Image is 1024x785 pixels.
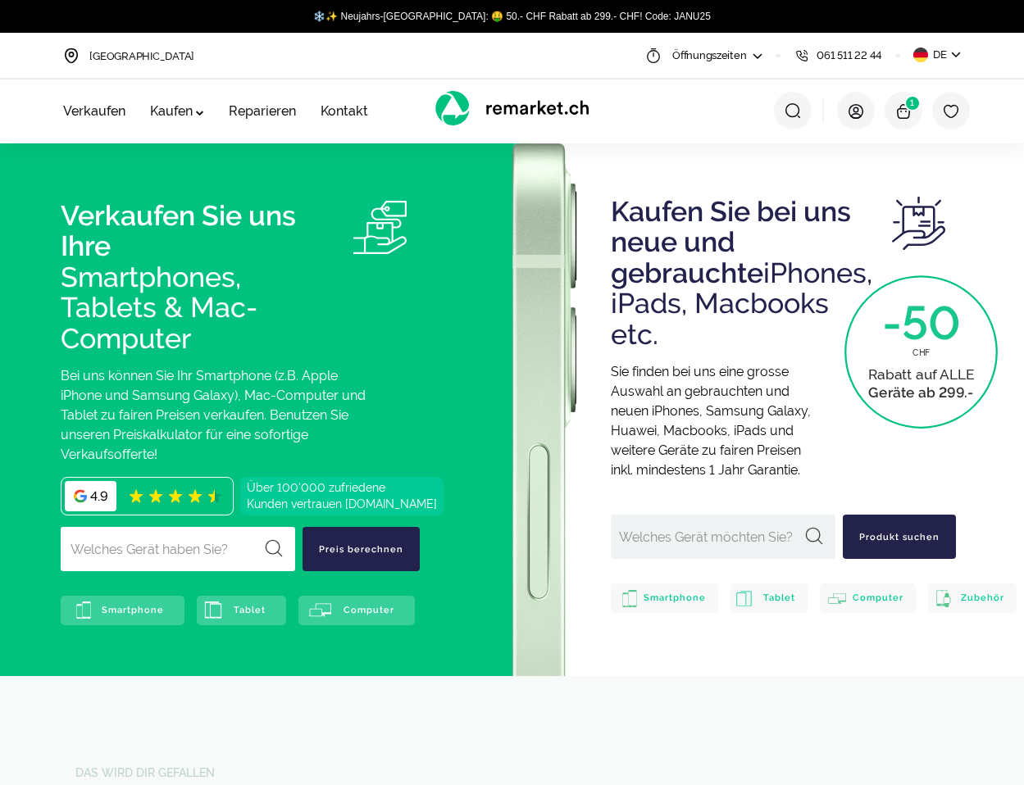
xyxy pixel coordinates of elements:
a: Smartphone [61,596,184,625]
span: 061 511 22 44 [817,48,882,64]
span: DE [933,48,946,63]
input: Welches Gerät möchten Sie? [611,515,836,559]
p: -50 [853,305,990,347]
img: cart-icon [895,103,912,120]
p: Sie finden bei uns eine grosse Auswahl an gebrauchten und neuen iPhones, Samsung Galaxy, Huawei, ... [611,362,986,492]
a: Kaufen [150,103,204,119]
span: [GEOGRAPHIC_DATA] [89,50,194,62]
span: Tablet [763,592,795,603]
a: Kontakt [321,103,368,119]
span: Computer [344,605,394,615]
input: Welches Gerät haben Sie? [61,527,294,571]
img: Online einfach Smartphone, Tablet, Computer verkaufen [353,201,407,254]
a: Verkaufen [63,103,125,119]
span: Kaufen Sie bei uns neue und gebrauchte [611,195,851,289]
a: Smartphone [611,583,718,613]
p: Geräte ab 299.- [853,382,990,395]
a: Computer [298,596,415,625]
p: Rabatt auf ALLE [853,365,990,379]
a: cart-icon1 [895,102,912,119]
a: heart-icon [943,102,959,119]
span: Computer [853,592,903,603]
span: Smartphone [102,605,164,615]
a: Zubehör [928,583,1017,613]
span: Zubehör [961,592,1004,603]
div: Produkt suchen [843,515,956,559]
img: user-icon [848,103,864,120]
a: 061 511 22 44 [794,33,882,78]
img: Kaufen [892,197,945,250]
div: Über 100'000 zufriedene Kunden vertrauen [DOMAIN_NAME] [240,477,444,515]
img: Öffnungszeiten [645,48,662,64]
span: 1 [904,95,921,111]
span: Smartphone [644,592,706,603]
p: Bei uns können Sie Ihr Smartphone (z.B. Apple iPhone und Samsung Galaxy), Mac-Computer und Tablet... [61,366,451,477]
img: de.svg [913,48,928,62]
a: Computer [820,583,916,613]
img: Standort [63,48,80,64]
div: Das wird dir gefallen [75,766,948,779]
img: heart-icon [943,103,959,120]
a: Reparieren [229,103,296,119]
h2: Smartphones, Tablets & Mac-Computer [61,201,353,354]
span: Tablet [234,605,266,615]
span: Verkaufen Sie uns Ihre [61,199,296,262]
a: Tablet [730,583,808,613]
div: Preis berechnen [303,527,420,571]
img: Telefon [794,48,810,64]
span: 4.9 [90,488,108,505]
span: Öffnungszeiten [672,48,746,64]
a: Tablet [197,596,286,625]
h2: iPhones, iPads, Macbooks etc. [611,184,892,350]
